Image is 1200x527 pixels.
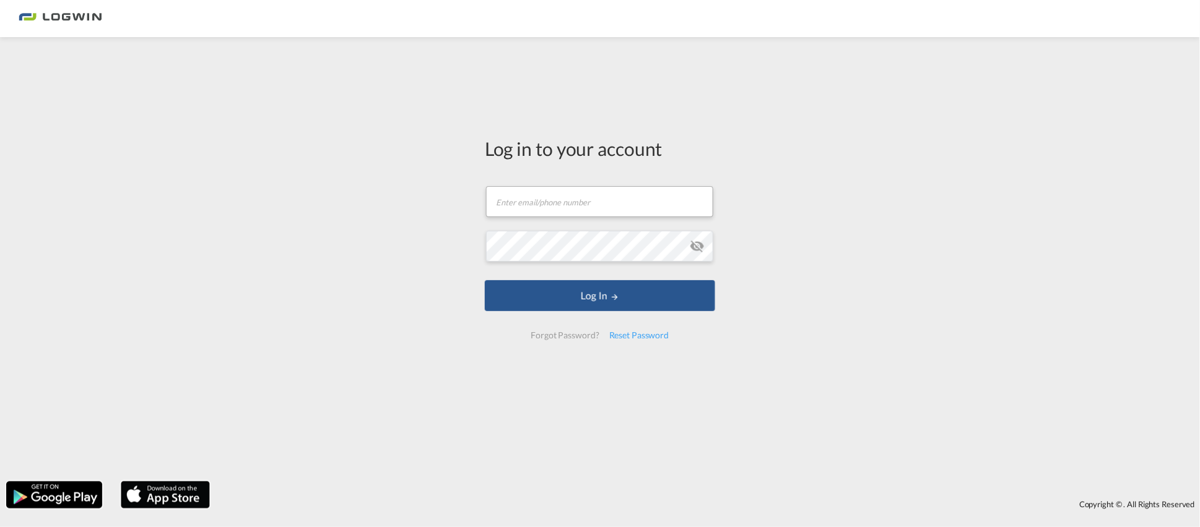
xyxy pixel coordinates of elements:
[604,324,674,346] div: Reset Password
[690,239,705,254] md-icon: icon-eye-off
[526,324,604,346] div: Forgot Password?
[486,186,713,217] input: Enter email/phone number
[120,480,211,510] img: apple.png
[485,280,715,311] button: LOGIN
[19,5,102,33] img: bc73a0e0d8c111efacd525e4c8ad7d32.png
[216,494,1200,515] div: Copyright © . All Rights Reserved
[5,480,103,510] img: google.png
[485,135,715,161] div: Log in to your account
